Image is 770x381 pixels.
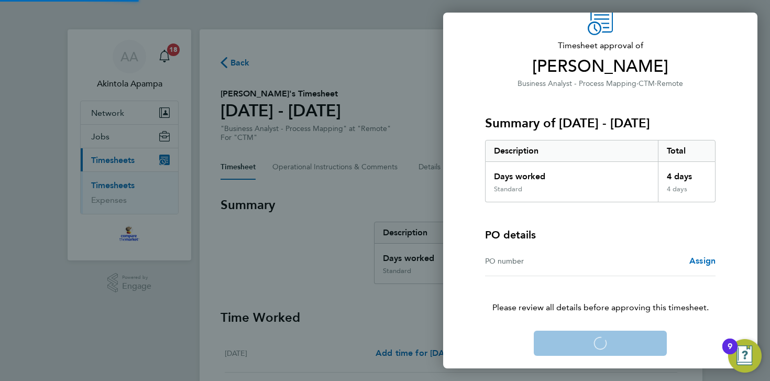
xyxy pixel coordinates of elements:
[689,256,716,266] span: Assign
[689,255,716,267] a: Assign
[658,140,716,161] div: Total
[485,115,716,132] h3: Summary of [DATE] - [DATE]
[486,162,658,185] div: Days worked
[485,140,716,202] div: Summary of 25 - 31 Aug 2025
[485,255,600,267] div: PO number
[728,339,762,373] button: Open Resource Center, 9 new notifications
[657,79,683,88] span: Remote
[728,346,732,360] div: 9
[658,162,716,185] div: 4 days
[485,56,716,77] span: [PERSON_NAME]
[655,79,657,88] span: ·
[518,79,636,88] span: Business Analyst - Process Mapping
[639,79,655,88] span: CTM
[494,185,522,193] div: Standard
[658,185,716,202] div: 4 days
[485,227,536,242] h4: PO details
[485,39,716,52] span: Timesheet approval of
[636,79,639,88] span: ·
[472,276,728,314] p: Please review all details before approving this timesheet.
[486,140,658,161] div: Description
